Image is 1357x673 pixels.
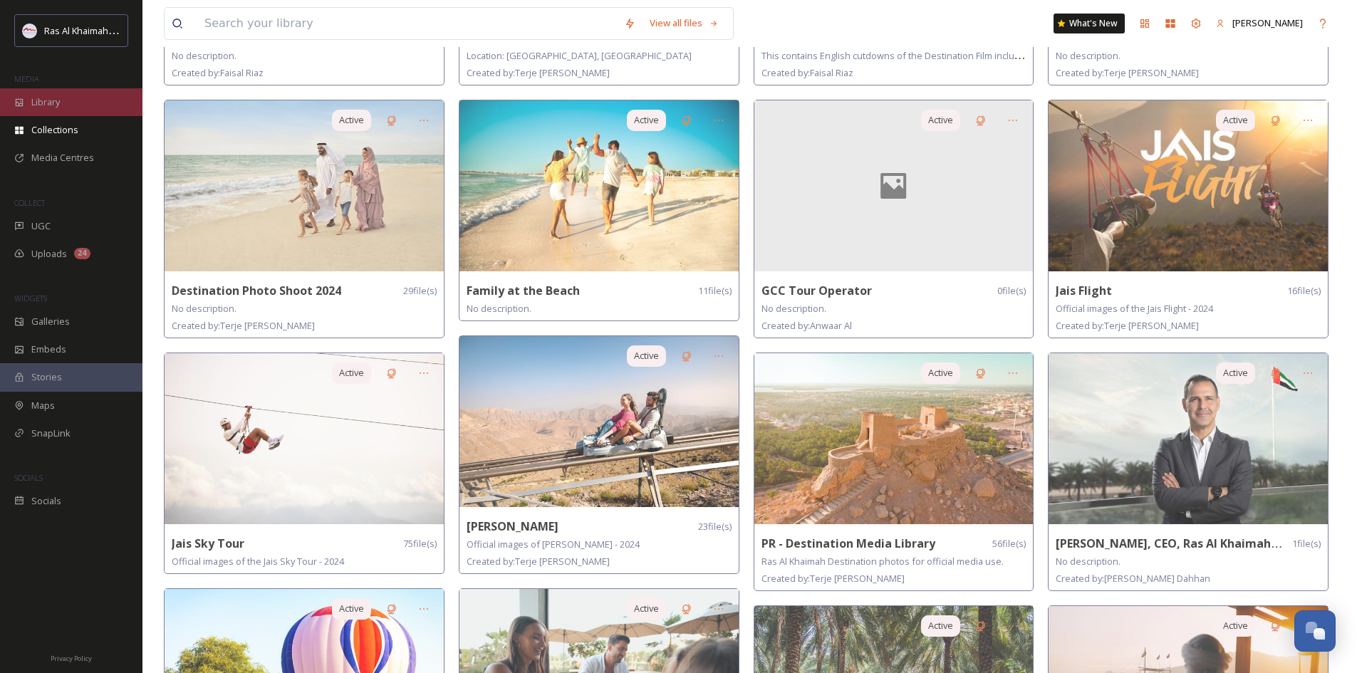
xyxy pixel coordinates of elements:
[31,370,62,384] span: Stories
[1056,66,1199,79] span: Created by: Terje [PERSON_NAME]
[1056,302,1213,315] span: Official images of the Jais Flight - 2024
[14,293,47,303] span: WIDGETS
[172,555,344,568] span: Official images of the Jais Sky Tour - 2024
[1292,537,1321,551] span: 1 file(s)
[761,283,872,298] strong: GCC Tour Operator
[339,366,364,380] span: Active
[165,353,444,524] img: 4306898a-ba34-48de-ae96-fefe15b2cfb0.jpg
[31,151,94,165] span: Media Centres
[928,113,953,127] span: Active
[31,315,70,328] span: Galleries
[403,537,437,551] span: 75 file(s)
[23,24,37,38] img: Logo_RAKTDA_RGB-01.png
[51,654,92,663] span: Privacy Policy
[1223,366,1248,380] span: Active
[1056,572,1210,585] span: Created by: [PERSON_NAME] Dahhan
[31,494,61,508] span: Socials
[172,319,315,332] span: Created by: Terje [PERSON_NAME]
[339,113,364,127] span: Active
[467,283,580,298] strong: Family at the Beach
[1049,353,1328,524] img: c31c8ceb-515d-4687-9f3e-56b1a242d210.jpg
[1056,319,1199,332] span: Created by: Terje [PERSON_NAME]
[467,49,692,62] span: Location: [GEOGRAPHIC_DATA], [GEOGRAPHIC_DATA]
[31,399,55,412] span: Maps
[634,113,659,127] span: Active
[698,284,732,298] span: 11 file(s)
[1054,14,1125,33] a: What's New
[459,100,739,271] img: 40833ac2-9b7e-441e-9c37-82b00e6b34d8.jpg
[1294,610,1336,652] button: Open Chat
[467,518,558,534] strong: [PERSON_NAME]
[339,602,364,615] span: Active
[165,100,444,271] img: b247c5c7-76c1-4511-a868-7f05f0ad745b.jpg
[31,219,51,233] span: UGC
[467,555,610,568] span: Created by: Terje [PERSON_NAME]
[31,343,66,356] span: Embeds
[761,572,905,585] span: Created by: Terje [PERSON_NAME]
[172,49,236,62] span: No description.
[14,73,39,84] span: MEDIA
[928,366,953,380] span: Active
[403,284,437,298] span: 29 file(s)
[761,555,1004,568] span: Ras Al Khaimah Destination photos for official media use.
[44,24,246,37] span: Ras Al Khaimah Tourism Development Authority
[459,336,739,507] img: bd81b62b-870d-422c-9bd4-4761a91d25bf.jpg
[467,66,610,79] span: Created by: Terje [PERSON_NAME]
[997,284,1026,298] span: 0 file(s)
[51,649,92,666] a: Privacy Policy
[172,302,236,315] span: No description.
[928,619,953,632] span: Active
[698,520,732,533] span: 23 file(s)
[992,537,1026,551] span: 56 file(s)
[634,602,659,615] span: Active
[467,302,531,315] span: No description.
[1232,16,1303,29] span: [PERSON_NAME]
[761,319,852,332] span: Created by: Anwaar Al
[1056,49,1121,62] span: No description.
[634,349,659,362] span: Active
[1287,284,1321,298] span: 16 file(s)
[14,472,43,483] span: SOCIALS
[761,302,826,315] span: No description.
[74,248,90,259] div: 24
[1223,619,1248,632] span: Active
[31,123,78,137] span: Collections
[1056,283,1112,298] strong: Jais Flight
[761,536,935,551] strong: PR - Destination Media Library
[643,9,726,37] a: View all files
[754,353,1034,524] img: 21f13973-0c2b-4138-b2f3-8f4bea45de3a.jpg
[467,538,640,551] span: Official images of [PERSON_NAME] - 2024
[31,427,71,440] span: SnapLink
[197,8,617,39] input: Search your library
[1223,113,1248,127] span: Active
[31,247,67,261] span: Uploads
[1049,100,1328,271] img: 00673e52-cc5a-420c-a61f-7b8abfb0f54c.jpg
[1056,555,1121,568] span: No description.
[761,66,853,79] span: Created by: Faisal Riaz
[1209,9,1310,37] a: [PERSON_NAME]
[31,95,60,109] span: Library
[172,283,341,298] strong: Destination Photo Shoot 2024
[14,197,45,208] span: COLLECT
[172,536,244,551] strong: Jais Sky Tour
[172,66,264,79] span: Created by: Faisal Riaz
